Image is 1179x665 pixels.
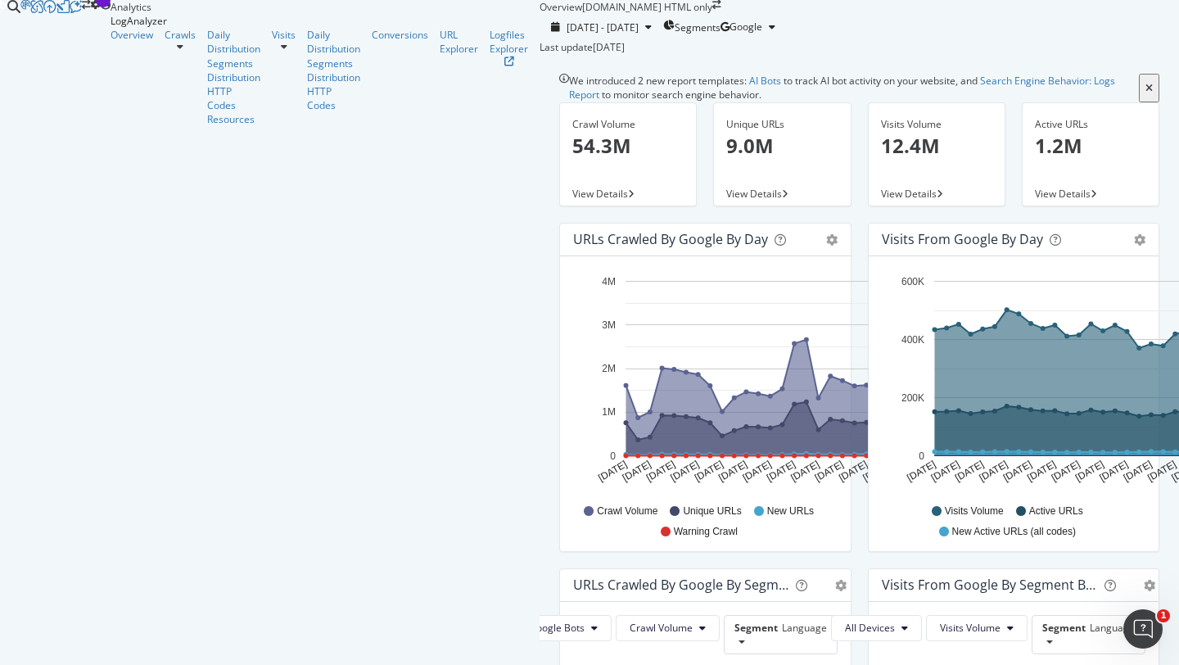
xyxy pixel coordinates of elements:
[569,74,1139,102] div: We introduced 2 new report templates: to track AI bot activity on your website, and to monitor se...
[207,84,260,112] a: HTTP Codes
[1073,458,1106,483] text: [DATE]
[734,621,778,635] span: Segment
[1029,504,1083,518] span: Active URLs
[540,40,625,54] div: Last update
[1123,609,1163,649] iframe: Intercom live chat
[730,20,762,34] span: Google
[835,580,847,591] div: gear
[540,20,663,35] button: [DATE] - [DATE]
[726,117,838,132] div: Unique URLs
[926,615,1028,641] button: Visits Volume
[490,28,528,66] a: Logfiles Explorer
[726,187,782,201] span: View Details
[307,84,360,112] a: HTTP Codes
[901,275,924,287] text: 600K
[272,28,296,42] a: Visits
[881,132,992,160] p: 12.4M
[977,458,1010,483] text: [DATE]
[720,14,782,40] button: Google
[307,57,360,84] a: Segments Distribution
[1145,458,1178,483] text: [DATE]
[693,458,725,483] text: [DATE]
[1134,234,1145,246] div: gear
[644,458,677,483] text: [DATE]
[1157,609,1170,622] span: 1
[597,504,657,518] span: Crawl Volume
[307,28,360,56] div: Daily Distribution
[905,458,937,483] text: [DATE]
[111,28,153,42] a: Overview
[845,621,895,635] span: All Devices
[573,269,1010,497] svg: A chart.
[881,117,992,132] div: Visits Volume
[501,615,612,641] button: All Google Bots
[881,187,937,201] span: View Details
[1035,187,1091,201] span: View Details
[207,28,260,56] a: Daily Distribution
[207,57,260,84] a: Segments Distribution
[901,391,924,403] text: 200K
[602,275,616,287] text: 4M
[602,406,616,418] text: 1M
[1121,458,1154,483] text: [DATE]
[669,458,702,483] text: [DATE]
[882,577,1098,593] div: Visits from Google By Segment By Day
[602,319,616,331] text: 3M
[928,458,961,483] text: [DATE]
[1035,117,1146,132] div: Active URLs
[572,117,684,132] div: Crawl Volume
[602,363,616,374] text: 2M
[788,458,821,483] text: [DATE]
[573,577,789,593] div: URLs Crawled by Google By Segment By Day
[621,458,653,483] text: [DATE]
[573,231,768,247] div: URLs Crawled by Google by day
[207,112,260,126] a: Resources
[831,615,922,641] button: All Devices
[945,504,1004,518] span: Visits Volume
[663,14,720,40] button: Segments
[882,231,1043,247] div: Visits from Google by day
[490,28,528,56] div: Logfiles Explorer
[837,458,870,483] text: [DATE]
[1139,74,1159,102] button: close banner
[515,621,585,635] span: All Google Bots
[683,504,741,518] span: Unique URLs
[675,20,720,34] span: Segments
[1035,132,1146,160] p: 1.2M
[616,615,720,641] button: Crawl Volume
[749,74,781,88] a: AI Bots
[726,132,838,160] p: 9.0M
[826,234,838,246] div: gear
[569,74,1115,102] a: Search Engine Behavior: Logs Report
[572,187,628,201] span: View Details
[765,458,797,483] text: [DATE]
[567,20,639,34] span: [DATE] - [DATE]
[741,458,774,483] text: [DATE]
[782,621,827,635] span: Language
[111,14,540,28] div: LogAnalyzer
[440,28,478,56] a: URL Explorer
[559,74,1159,102] div: info banner
[596,458,629,483] text: [DATE]
[372,28,428,42] a: Conversions
[901,333,924,345] text: 400K
[165,28,196,42] a: Crawls
[572,132,684,160] p: 54.3M
[593,40,625,54] div: [DATE]
[952,525,1076,539] span: New Active URLs (all codes)
[674,525,738,539] span: Warning Crawl
[630,621,693,635] span: Crawl Volume
[1025,458,1058,483] text: [DATE]
[953,458,986,483] text: [DATE]
[919,450,924,461] text: 0
[1042,621,1086,635] span: Segment
[1090,621,1135,635] span: Language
